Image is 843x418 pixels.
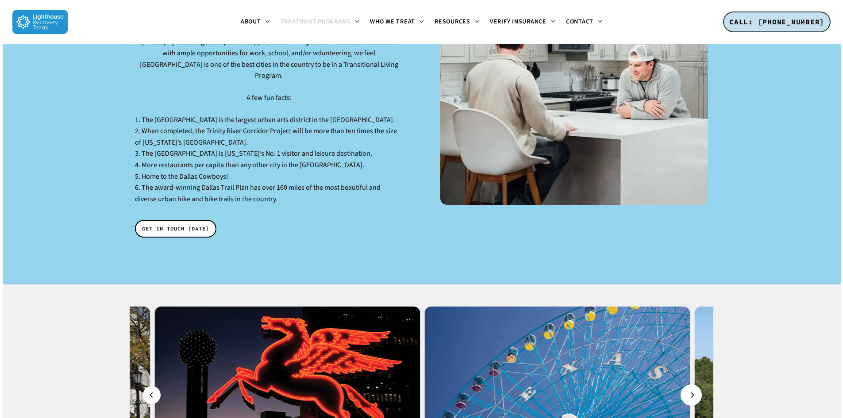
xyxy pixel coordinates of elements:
[435,17,470,26] span: Resources
[485,19,561,26] a: Verify Insurance
[275,19,365,26] a: Treatment Programs
[682,386,700,404] button: Next
[235,19,275,26] a: About
[135,220,216,238] a: GET IN TOUCH [DATE]
[561,19,608,26] a: Contact
[729,17,824,26] span: CALL: [PHONE_NUMBER]
[281,17,351,26] span: Treatment Programs
[490,17,547,26] span: Verify Insurance
[566,17,593,26] span: Contact
[142,224,209,233] span: GET IN TOUCH [DATE]
[723,12,831,33] a: CALL: [PHONE_NUMBER]
[370,17,415,26] span: Who We Treat
[135,25,403,92] p: Lighthouse works with residents and their families from around the country. Our philosophy encour...
[12,10,68,34] img: Lighthouse Recovery Texas
[135,92,403,115] p: A few fun facts:
[429,19,485,26] a: Resources
[135,115,403,205] p: 1. The [GEOGRAPHIC_DATA] is the largest urban arts district in the [GEOGRAPHIC_DATA]. 2. When com...
[241,17,261,26] span: About
[143,386,161,404] button: Previous
[365,19,429,26] a: Who We Treat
